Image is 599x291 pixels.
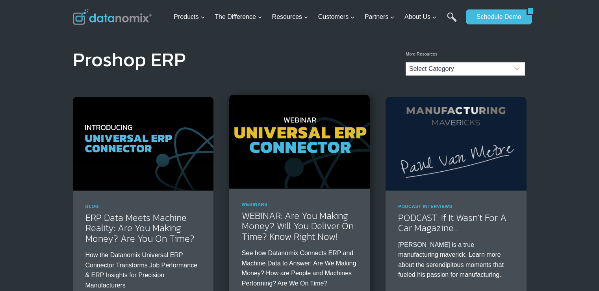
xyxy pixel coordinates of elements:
[171,4,462,30] nav: Primary Navigation
[386,97,526,191] img: Episode 7 of Manufacturing Mavericks
[398,211,506,235] a: PODCAST: If It Wasn’t For A Car Magazine…
[318,12,355,22] span: Customers
[73,54,186,65] h1: Proshop ERP
[404,12,437,22] span: About Us
[73,97,213,191] img: How the Datanomix Universal ERP Connector Transforms Job Performance & ERP Insights
[365,12,395,22] span: Partners
[447,12,457,30] a: Search
[466,9,527,24] a: Schedule Demo
[272,12,308,22] span: Resources
[242,202,267,207] a: Webinars
[406,51,525,58] p: More Resources
[215,12,262,22] span: The Difference
[398,204,452,209] a: Podcast Interviews
[242,209,354,243] a: WEBINAR: Are You Making Money? Will You Deliver On Time? Know Right Now!
[85,204,99,209] a: Blog
[174,12,205,22] span: Products
[73,9,152,25] img: Datanomix
[229,95,370,189] img: Bridge the gap between planning & production with the Datanomix Universal ERP Connector
[85,211,195,245] a: ERP Data Meets Machine Reality: Are You Making Money? Are You On Time?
